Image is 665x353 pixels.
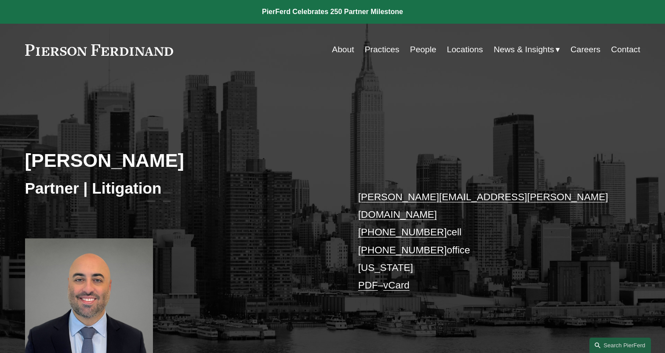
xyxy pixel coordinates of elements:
a: [PHONE_NUMBER] [358,245,447,256]
a: Careers [571,41,600,58]
a: Search this site [589,338,651,353]
h3: Partner | Litigation [25,179,333,198]
a: About [332,41,354,58]
a: Practices [365,41,400,58]
p: cell office [US_STATE] – [358,188,614,295]
a: Locations [447,41,483,58]
a: [PHONE_NUMBER] [358,227,447,238]
a: vCard [383,280,410,291]
span: News & Insights [494,42,554,58]
a: Contact [611,41,640,58]
a: PDF [358,280,378,291]
h2: [PERSON_NAME] [25,149,333,172]
a: People [410,41,436,58]
a: [PERSON_NAME][EMAIL_ADDRESS][PERSON_NAME][DOMAIN_NAME] [358,191,608,220]
a: folder dropdown [494,41,560,58]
